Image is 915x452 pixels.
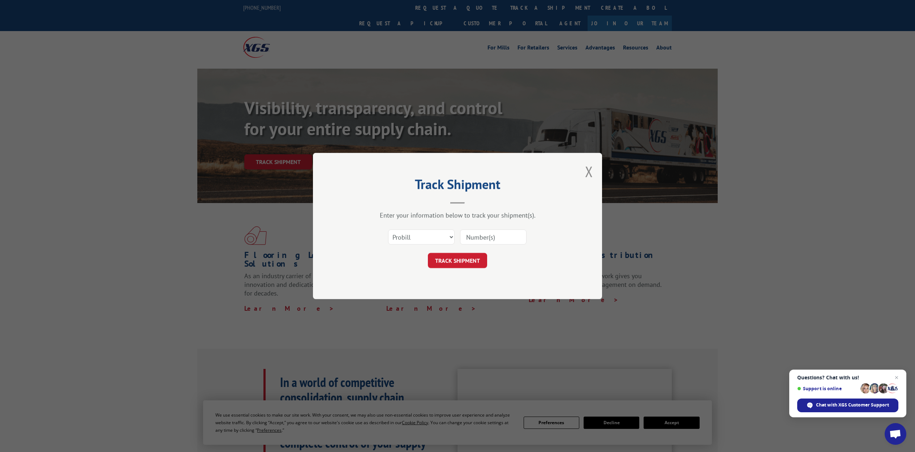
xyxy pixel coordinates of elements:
span: Close chat [892,373,901,382]
input: Number(s) [460,229,527,245]
span: Support is online [797,386,858,391]
span: Questions? Chat with us! [797,375,898,380]
div: Chat with XGS Customer Support [797,399,898,412]
span: Chat with XGS Customer Support [816,402,889,408]
h2: Track Shipment [349,179,566,193]
div: Enter your information below to track your shipment(s). [349,211,566,219]
div: Open chat [885,423,906,445]
button: TRACK SHIPMENT [428,253,487,268]
button: Close modal [585,162,593,181]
